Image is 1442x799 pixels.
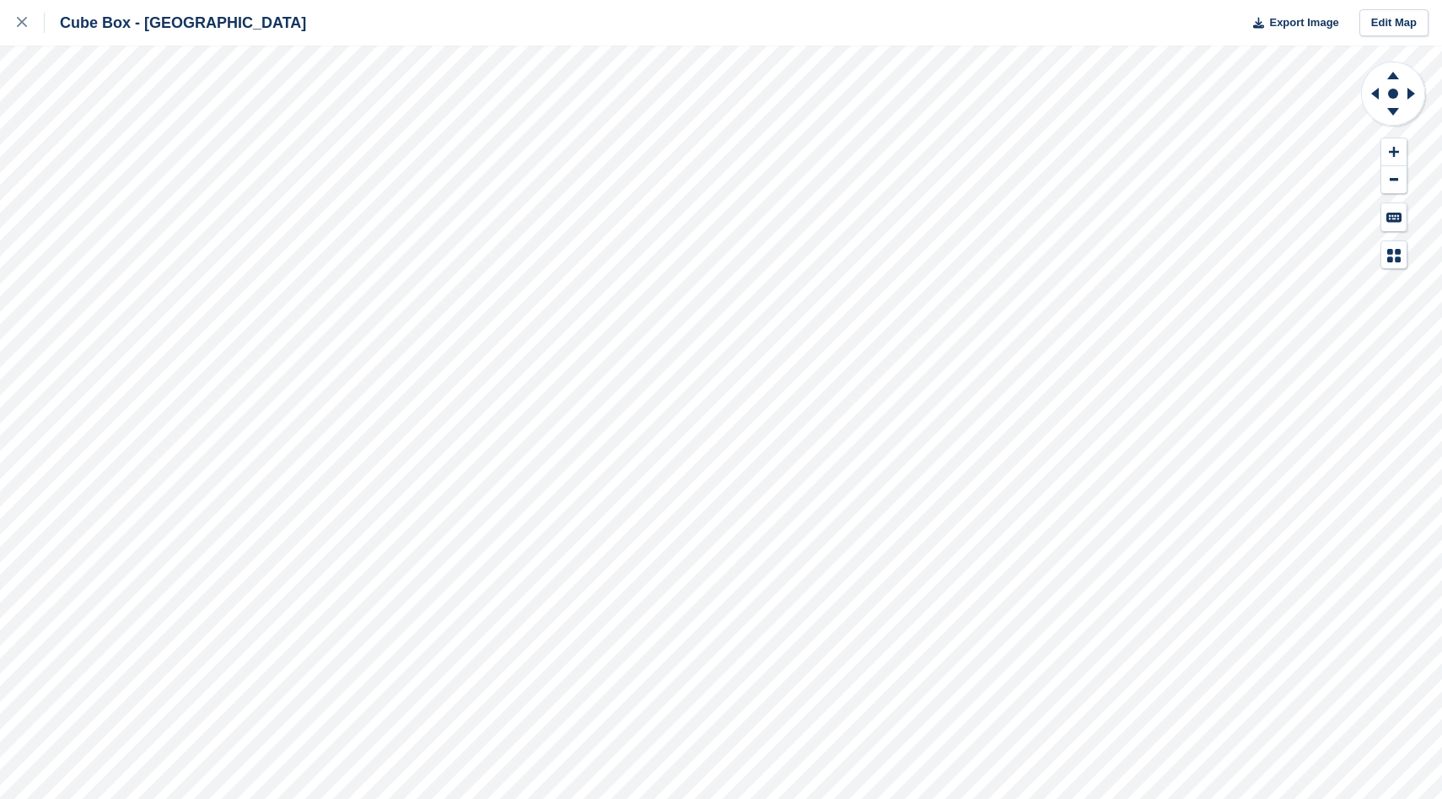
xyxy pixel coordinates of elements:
[1381,138,1407,166] button: Zoom In
[45,13,306,33] div: Cube Box - [GEOGRAPHIC_DATA]
[1269,14,1338,31] span: Export Image
[1381,241,1407,269] button: Map Legend
[1381,203,1407,231] button: Keyboard Shortcuts
[1243,9,1339,37] button: Export Image
[1381,166,1407,194] button: Zoom Out
[1359,9,1429,37] a: Edit Map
